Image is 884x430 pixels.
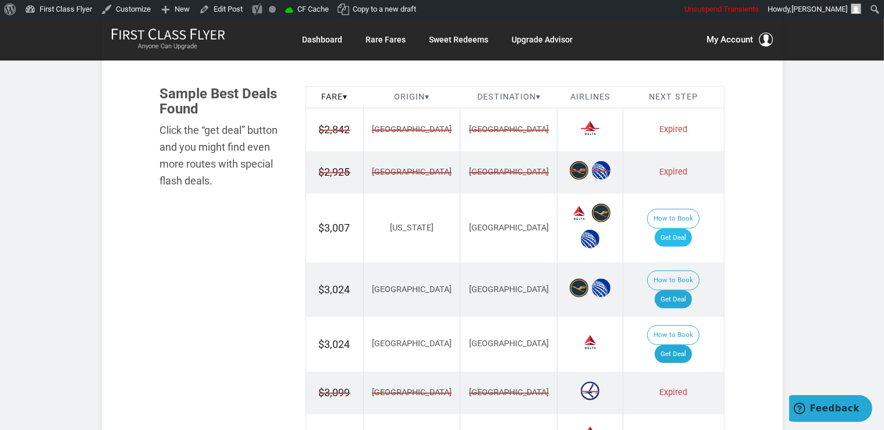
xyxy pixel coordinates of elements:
[319,165,350,180] span: $2,925
[789,395,872,424] iframe: Opens a widget where you can find more information
[592,279,610,297] span: United
[469,223,549,233] span: [GEOGRAPHIC_DATA]
[372,166,452,179] span: [GEOGRAPHIC_DATA]
[160,86,288,117] h3: Sample Best Deals Found
[319,338,350,350] span: $3,024
[429,29,489,50] a: Sweet Redeems
[684,5,759,13] span: Unsuspend Transients
[581,230,599,248] span: United
[570,204,588,222] span: Delta Airlines
[319,222,350,234] span: $3,007
[319,283,350,296] span: $3,024
[366,29,406,50] a: Rare Fares
[319,122,350,137] span: $2,842
[306,86,363,108] th: Fare
[343,92,347,102] span: ▾
[319,385,350,400] span: $3,099
[707,33,773,47] button: My Account
[647,325,700,345] button: How to Book
[659,388,687,397] span: Expired
[581,382,599,400] span: Lot Polish
[581,333,599,351] span: Delta Airlines
[372,124,452,136] span: [GEOGRAPHIC_DATA]
[558,86,623,108] th: Airlines
[659,125,687,134] span: Expired
[647,271,700,290] button: How to Book
[303,29,343,50] a: Dashboard
[623,86,724,108] th: Next Step
[160,122,288,189] div: Click the “get deal” button and you might find even more routes with special flash deals.
[581,119,599,137] span: Delta Airlines
[469,166,549,179] span: [GEOGRAPHIC_DATA]
[536,92,541,102] span: ▾
[469,124,549,136] span: [GEOGRAPHIC_DATA]
[570,161,588,180] span: Lufthansa
[469,387,549,399] span: [GEOGRAPHIC_DATA]
[791,5,847,13] span: [PERSON_NAME]
[469,285,549,294] span: [GEOGRAPHIC_DATA]
[655,290,692,309] a: Get Deal
[111,42,225,51] small: Anyone Can Upgrade
[460,86,558,108] th: Destination
[469,339,549,349] span: [GEOGRAPHIC_DATA]
[512,29,573,50] a: Upgrade Advisor
[372,339,452,349] span: [GEOGRAPHIC_DATA]
[111,28,225,51] a: First Class FlyerAnyone Can Upgrade
[372,285,452,294] span: [GEOGRAPHIC_DATA]
[592,204,610,222] span: Lufthansa
[655,345,692,364] a: Get Deal
[111,28,225,40] img: First Class Flyer
[592,161,610,180] span: United
[570,279,588,297] span: Lufthansa
[425,92,429,102] span: ▾
[659,167,687,177] span: Expired
[363,86,460,108] th: Origin
[707,33,754,47] span: My Account
[372,387,452,399] span: [GEOGRAPHIC_DATA]
[647,209,700,229] button: How to Book
[390,223,434,233] span: [US_STATE]
[655,229,692,247] a: Get Deal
